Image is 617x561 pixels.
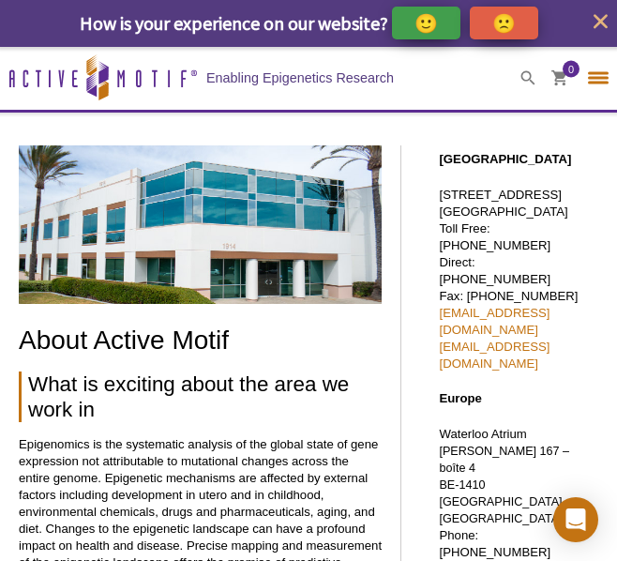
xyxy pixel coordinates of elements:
strong: Europe [439,391,481,405]
p: [STREET_ADDRESS] [GEOGRAPHIC_DATA] Toll Free: [PHONE_NUMBER] Direct: [PHONE_NUMBER] Fax: [PHONE_N... [439,187,589,372]
div: Open Intercom Messenger [553,497,598,542]
span: 0 [568,61,574,78]
strong: [GEOGRAPHIC_DATA] [439,152,571,166]
a: [EMAIL_ADDRESS][DOMAIN_NAME] [439,306,549,337]
h2: What is exciting about the area we work in [19,371,382,422]
h2: Enabling Epigenetics Research [206,69,394,86]
a: 0 [551,70,568,90]
p: 🙁 [492,11,516,35]
a: [EMAIL_ADDRESS][DOMAIN_NAME] [439,340,549,371]
h1: About Active Motif [19,326,382,358]
button: close [589,9,612,33]
span: [PERSON_NAME] 167 – boîte 4 BE-1410 [GEOGRAPHIC_DATA], [GEOGRAPHIC_DATA] [439,445,569,525]
p: 🙂 [414,11,438,35]
span: How is your experience on our website? [80,11,388,35]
